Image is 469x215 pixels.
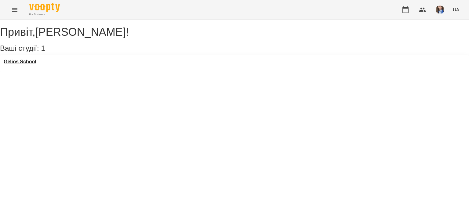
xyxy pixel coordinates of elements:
button: Menu [7,2,22,17]
span: UA [453,6,459,13]
span: 1 [41,44,45,52]
a: Gelios School [4,59,36,65]
span: For Business [29,13,60,17]
img: 727e98639bf378bfedd43b4b44319584.jpeg [436,6,444,14]
button: UA [450,4,462,15]
img: Voopty Logo [29,3,60,12]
